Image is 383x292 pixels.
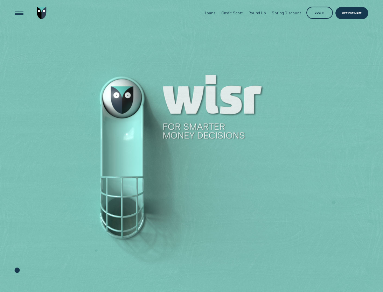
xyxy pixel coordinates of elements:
[37,7,47,19] img: Wisr
[221,11,243,15] div: Credit Score
[249,11,266,15] div: Round Up
[13,7,25,19] button: Open Menu
[335,7,369,19] a: Get Estimate
[205,11,215,15] div: Loans
[306,7,333,19] button: Log in
[272,11,301,15] div: Spring Discount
